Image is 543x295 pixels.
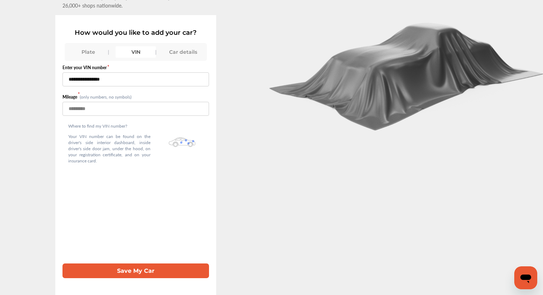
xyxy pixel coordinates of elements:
iframe: Button to launch messaging window [514,266,537,289]
div: VIN [116,46,156,58]
img: olbwX0zPblBWoAAAAASUVORK5CYII= [169,137,195,147]
p: Your VIN number can be found on the driver's side interior dashboard, inside driver's side door j... [68,133,150,164]
p: Where to find my VIN number? [68,123,150,129]
div: Car details [163,46,203,58]
label: Enter your VIN number [62,65,209,71]
p: How would you like to add your car? [62,29,209,37]
label: Mileage [62,94,80,100]
div: Plate [68,46,108,58]
small: (only numbers, no symbols) [80,94,131,100]
button: Save My Car [62,263,209,278]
